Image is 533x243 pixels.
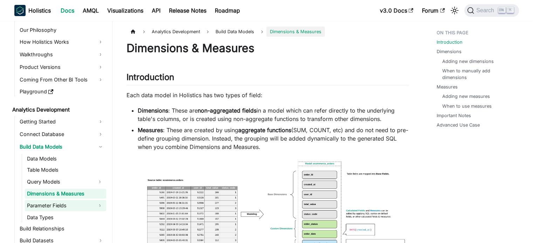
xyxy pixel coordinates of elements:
[418,5,449,16] a: Forum
[127,72,409,85] h2: Introduction
[18,62,106,73] a: Product Versions
[25,165,106,175] a: Table Models
[437,122,480,128] a: Advanced Use Case
[25,189,106,199] a: Dimensions & Measures
[127,41,409,55] h1: Dimensions & Measures
[103,5,148,16] a: Visualizations
[198,107,257,114] strong: non-aggregated fields
[212,27,258,37] span: Build Data Models
[18,141,106,152] a: Build Data Models
[449,5,460,16] button: Switch between dark and light mode (currently light mode)
[437,48,462,55] a: Dimensions
[18,74,106,85] a: Coming From Other BI Tools
[14,5,26,16] img: Holistics
[18,49,106,60] a: Walkthroughs
[56,5,78,16] a: Docs
[442,103,492,109] a: When to use measures
[127,27,140,37] a: Home page
[18,87,106,97] a: Playground
[18,129,106,140] a: Connect Database
[18,25,106,35] a: Our Philosophy
[18,116,106,127] a: Getting Started
[127,27,409,37] nav: Breadcrumbs
[266,27,325,37] span: Dimensions & Measures
[94,200,106,211] button: Expand sidebar category 'Parameter Fields'
[127,91,409,99] p: Each data model in Holistics has two types of field:
[165,5,211,16] a: Release Notes
[78,5,103,16] a: AMQL
[7,21,112,243] nav: Docs sidebar
[437,84,458,90] a: Measures
[474,7,498,14] span: Search
[94,176,106,187] button: Expand sidebar category 'Query Models'
[138,106,409,123] li: : These are in a model which can refer directly to the underlying table's columns, or is created ...
[28,6,51,15] b: Holistics
[442,58,494,65] a: Adding new dimensions
[25,176,94,187] a: Query Models
[442,93,490,100] a: Adding new measures
[18,36,106,48] a: How Holistics Works
[148,5,165,16] a: API
[18,224,106,234] a: Build Relationships
[211,5,244,16] a: Roadmap
[25,154,106,164] a: Data Models
[442,67,512,81] a: When to manually add dimensions
[507,7,514,13] kbd: K
[138,127,163,134] strong: Measures
[138,126,409,151] li: : These are created by using (SUM, COUNT, etc) and do not need to pre-define grouping dimension. ...
[25,213,106,222] a: Data Types
[464,4,519,17] button: Search (Ctrl+K)
[14,5,51,16] a: HolisticsHolistics
[376,5,418,16] a: v3.0 Docs
[238,127,291,134] strong: aggregate functions
[138,107,168,114] strong: Dimensions
[25,200,94,211] a: Parameter Fields
[10,105,106,115] a: Analytics Development
[437,112,471,119] a: Important Notes
[437,39,463,45] a: Introduction
[148,27,204,37] span: Analytics Development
